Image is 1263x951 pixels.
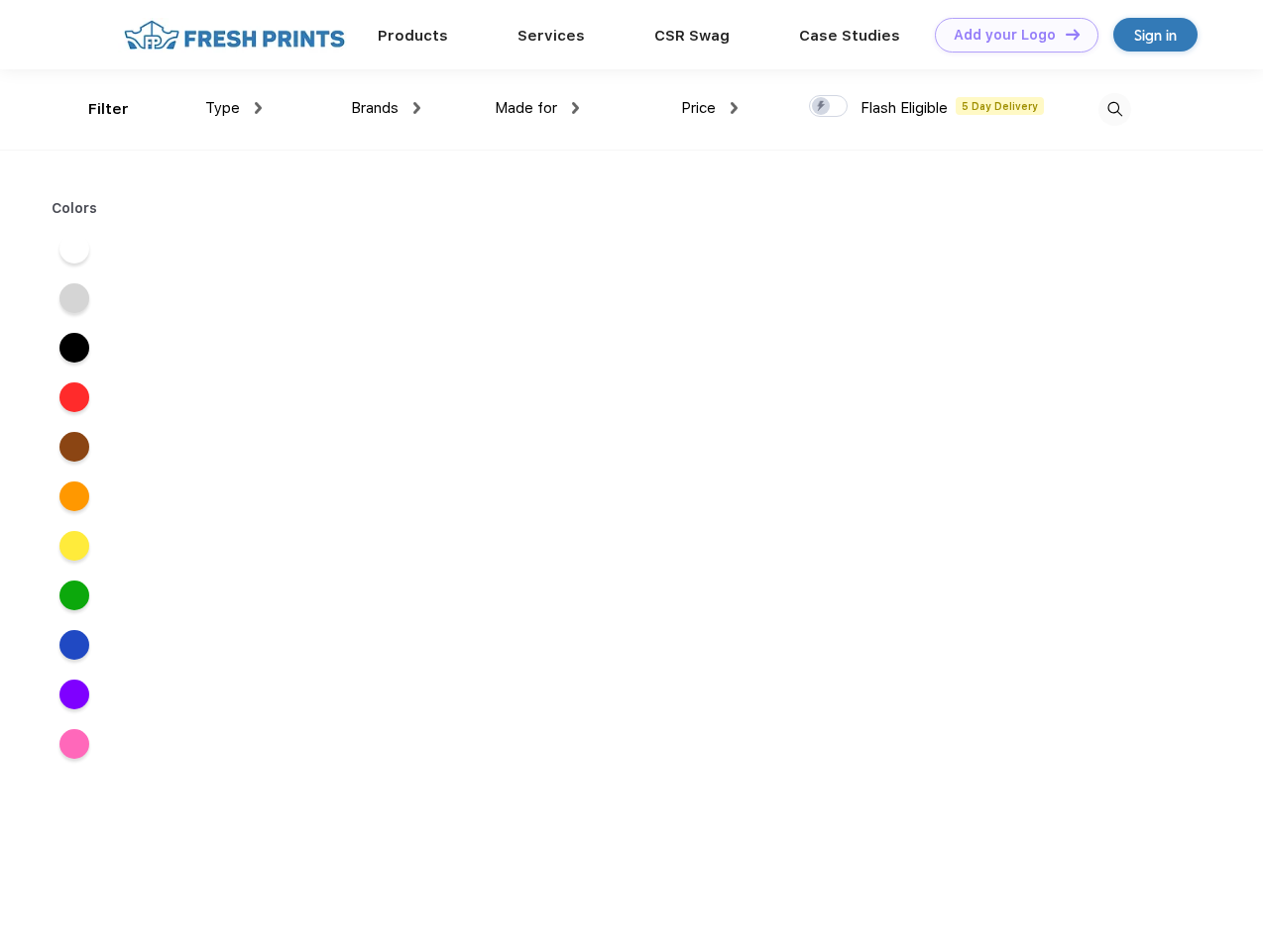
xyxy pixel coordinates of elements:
span: Price [681,99,716,117]
img: DT [1066,29,1080,40]
img: dropdown.png [413,102,420,114]
span: Flash Eligible [861,99,948,117]
div: Sign in [1134,24,1177,47]
span: Brands [351,99,399,117]
div: Colors [37,198,113,219]
div: Add your Logo [954,27,1056,44]
img: dropdown.png [731,102,738,114]
img: dropdown.png [572,102,579,114]
a: Sign in [1113,18,1198,52]
span: Made for [495,99,557,117]
span: Type [205,99,240,117]
img: desktop_search.svg [1098,93,1131,126]
img: dropdown.png [255,102,262,114]
span: 5 Day Delivery [956,97,1044,115]
div: Filter [88,98,129,121]
a: Products [378,27,448,45]
img: fo%20logo%202.webp [118,18,351,53]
